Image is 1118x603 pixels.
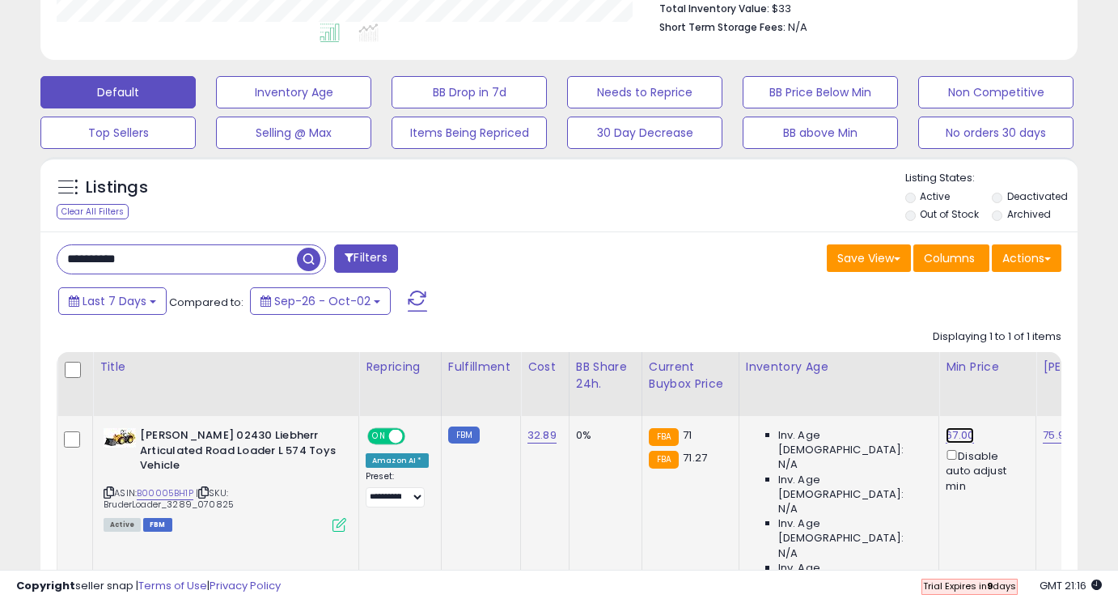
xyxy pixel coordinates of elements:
[40,76,196,108] button: Default
[250,287,391,315] button: Sep-26 - Oct-02
[1043,427,1071,444] a: 75.99
[778,561,926,590] span: Inv. Age [DEMOGRAPHIC_DATA]-180:
[659,2,769,15] b: Total Inventory Value:
[913,244,989,272] button: Columns
[448,359,514,376] div: Fulfillment
[946,359,1029,376] div: Min Price
[392,76,547,108] button: BB Drop in 7d
[920,207,979,221] label: Out of Stock
[1007,207,1051,221] label: Archived
[369,430,389,444] span: ON
[576,428,629,443] div: 0%
[778,428,926,457] span: Inv. Age [DEMOGRAPHIC_DATA]:
[924,250,975,266] span: Columns
[659,20,786,34] b: Short Term Storage Fees:
[778,516,926,546] span: Inv. Age [DEMOGRAPHIC_DATA]:
[169,295,244,310] span: Compared to:
[918,117,1074,149] button: No orders 30 days
[83,293,146,309] span: Last 7 Days
[683,450,707,465] span: 71.27
[216,117,371,149] button: Selling @ Max
[16,578,75,593] strong: Copyright
[1040,578,1102,593] span: 2025-10-10 21:16 GMT
[778,457,798,472] span: N/A
[987,580,993,592] b: 9
[649,428,679,446] small: FBA
[366,359,434,376] div: Repricing
[746,359,932,376] div: Inventory Age
[143,518,172,532] span: FBM
[334,244,397,273] button: Filters
[448,427,480,444] small: FBM
[946,447,1023,494] div: Disable auto adjust min
[366,471,429,507] div: Preset:
[274,293,371,309] span: Sep-26 - Oct-02
[992,244,1061,272] button: Actions
[576,359,635,393] div: BB Share 24h.
[778,546,798,561] span: N/A
[778,473,926,502] span: Inv. Age [DEMOGRAPHIC_DATA]:
[86,176,148,199] h5: Listings
[403,430,429,444] span: OFF
[933,329,1061,345] div: Displaying 1 to 1 of 1 items
[137,486,193,500] a: B00005BH1P
[905,171,1078,186] p: Listing States:
[16,579,281,594] div: seller snap | |
[567,117,722,149] button: 30 Day Decrease
[210,578,281,593] a: Privacy Policy
[649,359,732,393] div: Current Buybox Price
[57,204,129,219] div: Clear All Filters
[216,76,371,108] button: Inventory Age
[827,244,911,272] button: Save View
[104,428,346,530] div: ASIN:
[743,117,898,149] button: BB above Min
[100,359,352,376] div: Title
[40,117,196,149] button: Top Sellers
[567,76,722,108] button: Needs to Reprice
[366,453,429,468] div: Amazon AI *
[743,76,898,108] button: BB Price Below Min
[392,117,547,149] button: Items Being Repriced
[788,19,807,35] span: N/A
[104,518,141,532] span: All listings currently available for purchase on Amazon
[527,427,557,444] a: 32.89
[920,189,950,203] label: Active
[104,428,136,448] img: 41hSyIV9d-L._SL40_.jpg
[140,428,337,478] b: [PERSON_NAME] 02430 Liebherr Articulated Road Loader L 574 Toys Vehicle
[1007,189,1068,203] label: Deactivated
[138,578,207,593] a: Terms of Use
[527,359,562,376] div: Cost
[778,502,798,516] span: N/A
[918,76,1074,108] button: Non Competitive
[649,451,679,469] small: FBA
[58,287,167,315] button: Last 7 Days
[923,580,1016,592] span: Trial Expires in days
[683,427,692,443] span: 71
[104,486,234,511] span: | SKU: BruderLoader_3289_070825
[946,427,974,444] a: 67.00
